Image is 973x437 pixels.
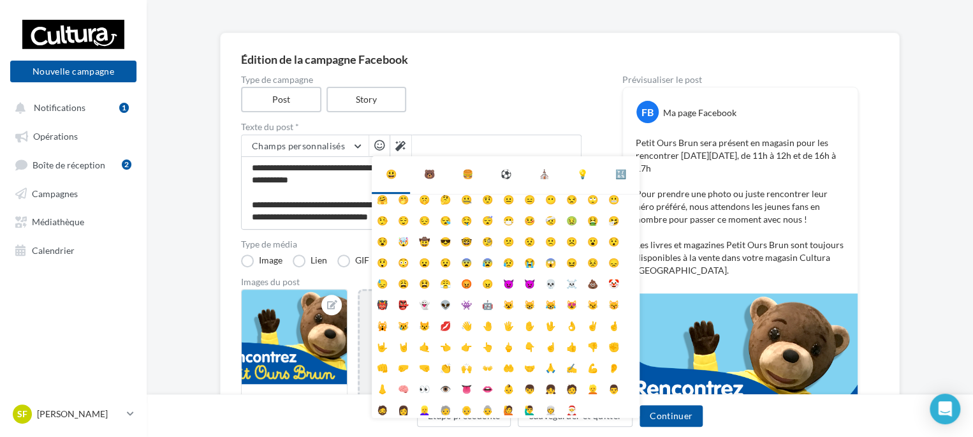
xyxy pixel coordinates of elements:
[435,397,456,418] li: 🧓
[414,334,435,355] li: 🤙
[8,96,134,119] button: Notifications 1
[477,313,498,334] li: 🤚
[477,292,498,313] li: 🤖
[540,250,561,271] li: 😱
[241,255,282,267] label: Image
[456,292,477,313] li: 👾
[519,208,540,229] li: 🤒
[498,397,519,418] li: 🙋
[456,208,477,229] li: 🤤
[456,397,477,418] li: 👴
[8,181,139,204] a: Campagnes
[393,397,414,418] li: 👩
[456,187,477,208] li: 🤐
[539,167,550,182] div: ⛪
[33,159,105,170] span: Boîte de réception
[498,208,519,229] li: 😷
[477,187,498,208] li: 🤨
[372,334,393,355] li: 🤟
[498,334,519,355] li: 🖕
[582,271,603,292] li: 💩
[582,250,603,271] li: 😣
[414,376,435,397] li: 👀
[519,292,540,313] li: 😸
[242,135,369,157] button: Champs personnalisés
[519,397,540,418] li: 🙋‍♂️
[561,229,582,250] li: ☹️
[582,334,603,355] li: 👎
[414,187,435,208] li: 🤫
[561,271,582,292] li: ☠️
[622,75,858,84] div: Prévisualiser le post
[337,255,369,267] label: GIF
[498,250,519,271] li: 😥
[435,355,456,376] li: 👏
[372,229,393,250] li: 😵
[561,208,582,229] li: 🤢
[393,250,414,271] li: 😳
[435,271,456,292] li: 😤
[10,61,136,82] button: Nouvelle campagne
[414,397,435,418] li: 👱‍♀️
[603,250,624,271] li: 😞
[414,271,435,292] li: 😫
[372,208,393,229] li: 🤥
[372,397,393,418] li: 🧔
[498,187,519,208] li: 😐
[540,271,561,292] li: 💀
[386,167,397,182] div: 😃
[456,271,477,292] li: 😡
[498,355,519,376] li: 🤲
[582,376,603,397] li: 👱
[603,187,624,208] li: 😬
[372,271,393,292] li: 😓
[33,131,78,142] span: Opérations
[372,187,393,208] li: 🤗
[435,292,456,313] li: 👽
[414,250,435,271] li: 😦
[577,167,588,182] div: 💡
[582,292,603,313] li: 😼
[122,159,131,170] div: 2
[540,208,561,229] li: 🤕
[456,376,477,397] li: 👅
[393,334,414,355] li: 🤘
[8,124,139,147] a: Opérations
[393,355,414,376] li: 🤛
[561,397,582,418] li: 🎅
[435,187,456,208] li: 🤔
[241,122,582,131] label: Texte du post *
[582,229,603,250] li: 😮
[435,334,456,355] li: 👈
[477,208,498,229] li: 😴
[582,355,603,376] li: 💪
[462,167,473,182] div: 🍔
[540,229,561,250] li: 🙁
[540,313,561,334] li: 🖖
[501,167,511,182] div: ⚽
[414,313,435,334] li: 😾
[241,240,582,249] label: Type de média
[603,292,624,313] li: 😽
[519,271,540,292] li: 👿
[561,187,582,208] li: 😒
[372,292,393,313] li: 👹
[477,355,498,376] li: 👐
[582,313,603,334] li: ✌
[424,167,435,182] div: 🐻
[582,208,603,229] li: 🤮
[561,376,582,397] li: 🧑
[435,208,456,229] li: 😪
[477,397,498,418] li: 👵
[8,209,139,232] a: Médiathèque
[540,334,561,355] li: ☝
[561,334,582,355] li: 👍
[414,355,435,376] li: 🤜
[241,75,582,84] label: Type de campagne
[393,271,414,292] li: 😩
[241,54,879,65] div: Édition de la campagne Facebook
[456,334,477,355] li: 👉
[540,187,561,208] li: 😶
[435,229,456,250] li: 😎
[477,376,498,397] li: 👄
